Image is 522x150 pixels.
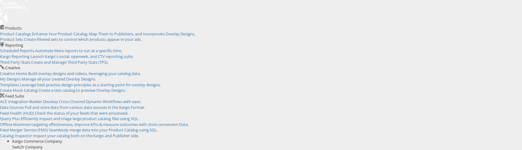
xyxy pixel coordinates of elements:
[35,48,122,53] span: Automate Meta reports to run at a specific time.
[49,127,158,133] span: Seamlessly merge data into your Product Catalog using SQL.
[5,93,24,99] span: Feed Suite
[43,99,141,104] span: Develop Cross-Channel Dynamic Workflows with ease.
[5,65,20,70] span: Creative
[33,133,139,138] span: Inspect your catalog both on the Kargo and Publisher side.
[30,54,133,59] span: Launch Kargo's social, openweb, and CTV reporting suite.
[28,71,141,76] span: Build overlay designs and videos, leveraging your catalog data.
[38,87,126,93] span: Create a test catalog to preview Overlay Designs.
[32,31,195,37] span: Enhance Your Product Catalog, Map Them to Publishers, and Incorporate Overlay Designs.
[24,37,142,42] span: Create filtered sets to control which products appear in your ads.
[5,25,22,31] span: Products
[22,76,96,82] span: Manage all your created Overlay Designs.
[5,42,23,48] span: Reporting
[13,122,189,127] span: Maximize targeting effectiveness, improve KPIs & measure outcomes with store conversion Data.
[12,138,62,144] span: Kargo Commerce Company
[21,116,139,121] span: Efficiently inspect and triage large product catalog files using SQL.
[35,110,128,116] span: Check the status of your feeds that were processed.
[25,105,145,110] span: Pull and store data from various data sources in the Kargo Format.
[12,144,522,150] div: Switch Company
[31,59,108,65] span: Create and Manage Third Party Stats (TPS).
[20,82,161,87] span: Leverage best practice design principles as a starting point for overlay designs.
